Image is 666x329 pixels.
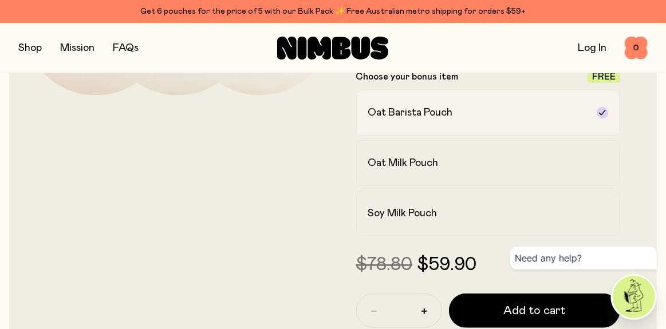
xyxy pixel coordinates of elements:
[113,43,139,53] a: FAQs
[18,5,648,18] div: Get 6 pouches for the price of 5 with our Bulk Pack ✨ Free Australian metro shipping for orders $59+
[449,294,621,328] button: Add to cart
[625,37,648,60] button: 0
[613,276,655,318] img: agent
[356,71,459,82] p: Choose your bonus item
[356,256,413,274] span: $78.80
[368,207,438,220] h2: Soy Milk Pouch
[60,43,94,53] a: Mission
[417,256,477,274] span: $59.90
[503,303,565,319] span: Add to cart
[578,43,606,53] a: Log In
[510,247,657,269] div: Need any help?
[368,106,453,120] h2: Oat Barista Pouch
[368,156,439,170] h2: Oat Milk Pouch
[592,72,616,81] span: Free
